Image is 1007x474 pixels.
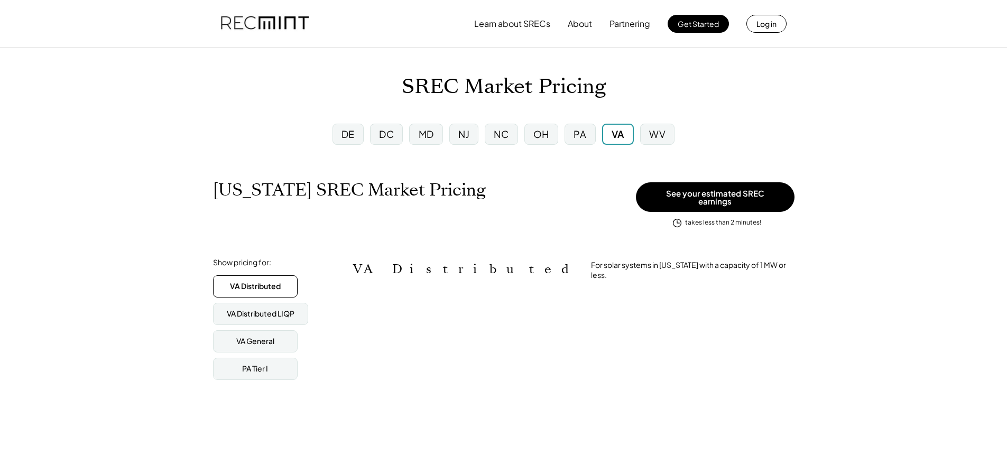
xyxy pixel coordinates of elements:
[213,257,271,268] div: Show pricing for:
[533,127,549,141] div: OH
[649,127,666,141] div: WV
[636,182,794,212] button: See your estimated SREC earnings
[353,262,575,277] h2: VA Distributed
[341,127,355,141] div: DE
[227,309,294,319] div: VA Distributed LIQP
[230,281,281,292] div: VA Distributed
[591,260,794,281] div: For solar systems in [US_STATE] with a capacity of 1 MW or less.
[402,75,606,99] h1: SREC Market Pricing
[221,6,309,42] img: recmint-logotype%403x.png
[458,127,469,141] div: NJ
[419,127,434,141] div: MD
[612,127,624,141] div: VA
[474,13,550,34] button: Learn about SRECs
[568,13,592,34] button: About
[242,364,268,374] div: PA Tier I
[379,127,394,141] div: DC
[494,127,509,141] div: NC
[574,127,586,141] div: PA
[609,13,650,34] button: Partnering
[685,218,761,227] div: takes less than 2 minutes!
[213,180,486,200] h1: [US_STATE] SREC Market Pricing
[668,15,729,33] button: Get Started
[236,336,274,347] div: VA General
[746,15,787,33] button: Log in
